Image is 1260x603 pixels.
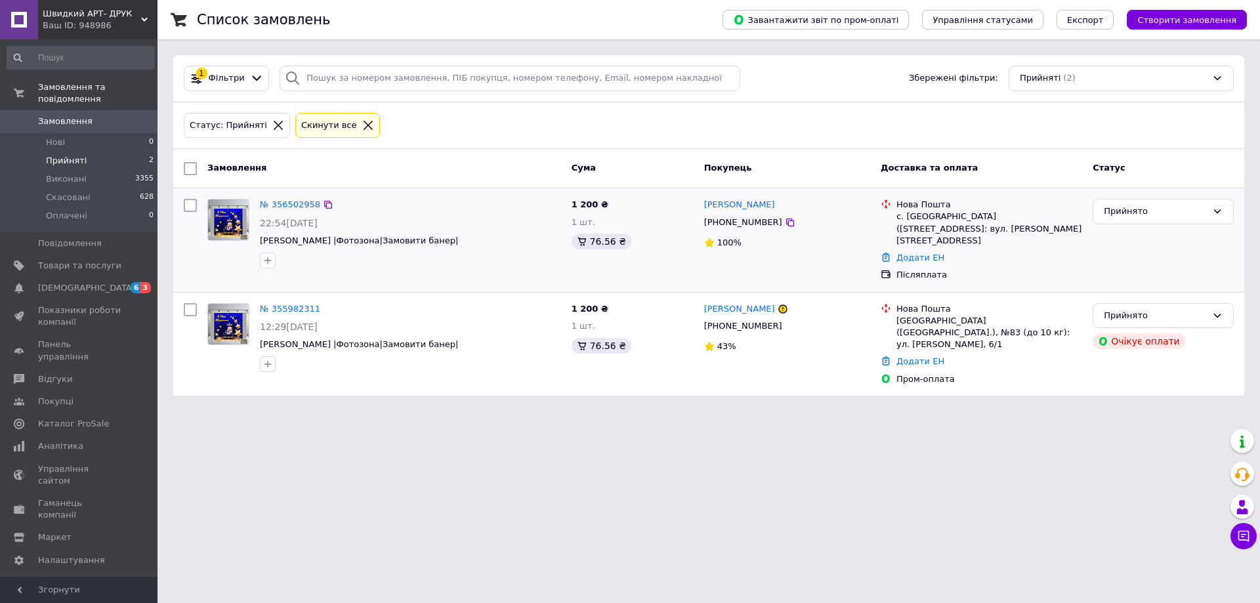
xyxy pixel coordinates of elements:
[38,282,135,294] span: [DEMOGRAPHIC_DATA]
[46,173,87,185] span: Виконані
[38,115,93,127] span: Замовлення
[46,155,87,167] span: Прийняті
[1137,15,1236,25] span: Створити замовлення
[140,282,151,293] span: 3
[922,10,1043,30] button: Управління статусами
[38,373,72,385] span: Відгуки
[572,217,595,227] span: 1 шт.
[717,238,742,247] span: 100%
[38,260,121,272] span: Товари та послуги
[149,155,154,167] span: 2
[733,14,898,26] span: Завантажити звіт по пром-оплаті
[1067,15,1104,25] span: Експорт
[572,234,631,249] div: 76.56 ₴
[933,15,1033,25] span: Управління статусами
[896,356,944,366] a: Додати ЕН
[1127,10,1247,30] button: Створити замовлення
[208,304,249,344] img: Фото товару
[1104,205,1207,218] div: Прийнято
[38,554,105,566] span: Налаштування
[1093,333,1185,349] div: Очікує оплати
[207,163,266,173] span: Замовлення
[196,68,207,79] div: 1
[38,396,73,407] span: Покупці
[131,282,141,293] span: 6
[38,463,121,487] span: Управління сайтом
[260,199,320,209] a: № 356502958
[723,10,909,30] button: Завантажити звіт по пром-оплаті
[38,81,157,105] span: Замовлення та повідомлення
[280,66,740,91] input: Пошук за номером замовлення, ПІБ покупця, номером телефону, Email, номером накладної
[717,341,736,351] span: 43%
[197,12,330,28] h1: Список замовлень
[260,304,320,314] a: № 355982311
[704,217,782,227] span: [PHONE_NUMBER]
[896,373,1082,385] div: Пром-оплата
[572,338,631,354] div: 76.56 ₴
[260,339,458,349] a: [PERSON_NAME] |Фотозона|Замовити банер|
[704,199,775,211] a: [PERSON_NAME]
[209,72,245,85] span: Фільтри
[896,303,1082,315] div: Нова Пошта
[260,218,318,228] span: 22:54[DATE]
[207,199,249,241] a: Фото товару
[38,531,72,543] span: Маркет
[299,119,360,133] div: Cкинути все
[38,418,109,430] span: Каталог ProSale
[38,440,83,452] span: Аналітика
[896,199,1082,211] div: Нова Пошта
[135,173,154,185] span: 3355
[704,163,752,173] span: Покупець
[1104,309,1207,323] div: Прийнято
[896,269,1082,281] div: Післяплата
[1020,72,1060,85] span: Прийняті
[43,20,157,31] div: Ваш ID: 948986
[260,322,318,332] span: 12:29[DATE]
[1114,14,1247,24] a: Створити замовлення
[38,339,121,362] span: Панель управління
[572,321,595,331] span: 1 шт.
[46,136,65,148] span: Нові
[704,303,775,316] a: [PERSON_NAME]
[149,210,154,222] span: 0
[208,199,249,240] img: Фото товару
[207,303,249,345] a: Фото товару
[7,46,155,70] input: Пошук
[896,211,1082,247] div: с. [GEOGRAPHIC_DATA] ([STREET_ADDRESS]: вул. [PERSON_NAME][STREET_ADDRESS]
[187,119,270,133] div: Статус: Прийняті
[43,8,141,20] span: Швидкий АРТ- ДРУК
[704,321,782,331] span: [PHONE_NUMBER]
[1230,523,1257,549] button: Чат з покупцем
[140,192,154,203] span: 628
[572,163,596,173] span: Cума
[572,199,608,209] span: 1 200 ₴
[572,304,608,314] span: 1 200 ₴
[1093,163,1125,173] span: Статус
[46,192,91,203] span: Скасовані
[1063,73,1075,83] span: (2)
[881,163,978,173] span: Доставка та оплата
[46,210,87,222] span: Оплачені
[896,253,944,262] a: Додати ЕН
[1057,10,1114,30] button: Експорт
[38,238,102,249] span: Повідомлення
[149,136,154,148] span: 0
[38,304,121,328] span: Показники роботи компанії
[38,497,121,521] span: Гаманець компанії
[260,236,458,245] a: [PERSON_NAME] |Фотозона|Замовити банер|
[909,72,998,85] span: Збережені фільтри:
[896,315,1082,351] div: [GEOGRAPHIC_DATA] ([GEOGRAPHIC_DATA].), №83 (до 10 кг): ул. [PERSON_NAME], 6/1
